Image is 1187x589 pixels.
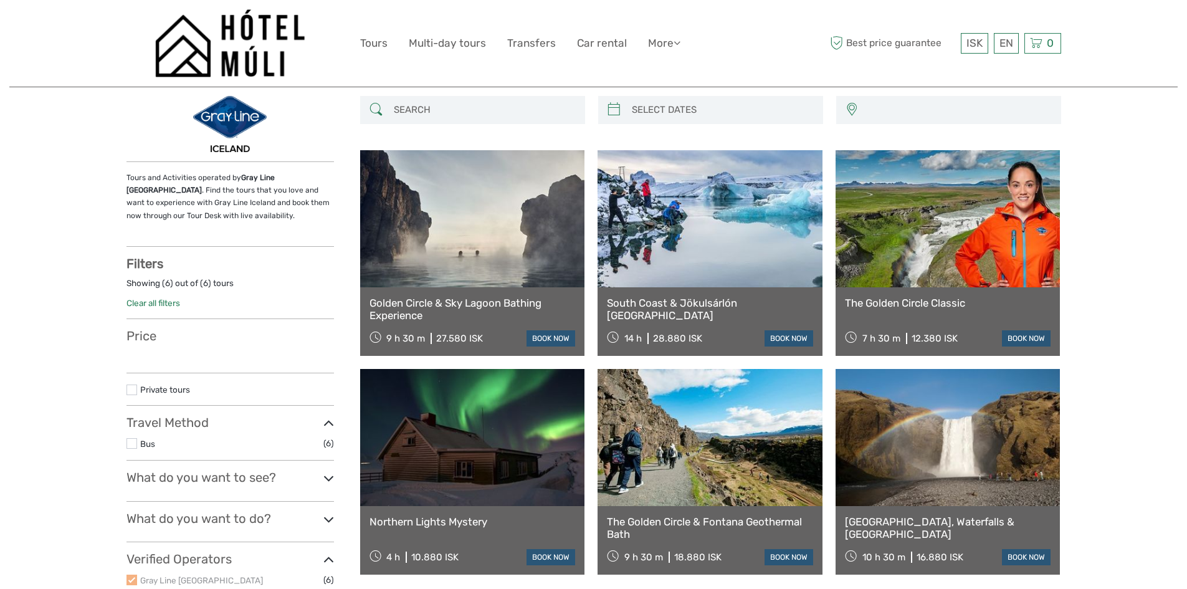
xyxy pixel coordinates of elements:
[126,328,334,343] h3: Price
[912,333,958,344] div: 12.380 ISK
[436,333,483,344] div: 27.580 ISK
[140,575,263,585] a: Gray Line [GEOGRAPHIC_DATA]
[653,333,702,344] div: 28.880 ISK
[674,552,722,563] div: 18.880 ISK
[140,385,190,395] a: Private tours
[369,297,576,322] a: Golden Circle & Sky Lagoon Bathing Experience
[323,436,334,451] span: (6)
[624,333,642,344] span: 14 h
[624,552,663,563] span: 9 h 30 m
[126,171,334,223] p: Tours and Activities operated by . Find the tours that you love and want to experience with Gray ...
[323,573,334,587] span: (6)
[155,9,305,77] img: 1276-09780d38-f550-4f2e-b773-0f2717b8e24e_logo_big.png
[607,515,813,541] a: The Golden Circle & Fontana Geothermal Bath
[607,297,813,322] a: South Coast & Jökulsárlón [GEOGRAPHIC_DATA]
[627,99,817,121] input: SELECT DATES
[862,552,905,563] span: 10 h 30 m
[765,330,813,347] a: book now
[845,297,1051,309] a: The Golden Circle Classic
[1002,549,1051,565] a: book now
[966,37,983,49] span: ISK
[765,549,813,565] a: book now
[845,515,1051,541] a: [GEOGRAPHIC_DATA], Waterfalls & [GEOGRAPHIC_DATA]
[994,33,1019,54] div: EN
[386,333,425,344] span: 9 h 30 m
[1002,330,1051,347] a: book now
[126,415,334,430] h3: Travel Method
[126,470,334,485] h3: What do you want to see?
[126,256,163,271] strong: Filters
[386,552,400,563] span: 4 h
[827,33,958,54] span: Best price guarantee
[126,173,275,194] strong: Gray Line [GEOGRAPHIC_DATA]
[527,330,575,347] a: book now
[507,34,556,52] a: Transfers
[140,439,155,449] a: Bus
[360,34,388,52] a: Tours
[862,333,900,344] span: 7 h 30 m
[193,96,267,152] img: 1-7_logo_thumbnail.png
[648,34,680,52] a: More
[165,277,170,289] label: 6
[126,552,334,567] h3: Verified Operators
[917,552,963,563] div: 16.880 ISK
[126,298,180,308] a: Clear all filters
[126,277,334,297] div: Showing ( ) out of ( ) tours
[203,277,208,289] label: 6
[411,552,459,563] div: 10.880 ISK
[527,549,575,565] a: book now
[389,99,579,121] input: SEARCH
[369,515,576,528] a: Northern Lights Mystery
[126,511,334,526] h3: What do you want to do?
[409,34,486,52] a: Multi-day tours
[577,34,627,52] a: Car rental
[1045,37,1056,49] span: 0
